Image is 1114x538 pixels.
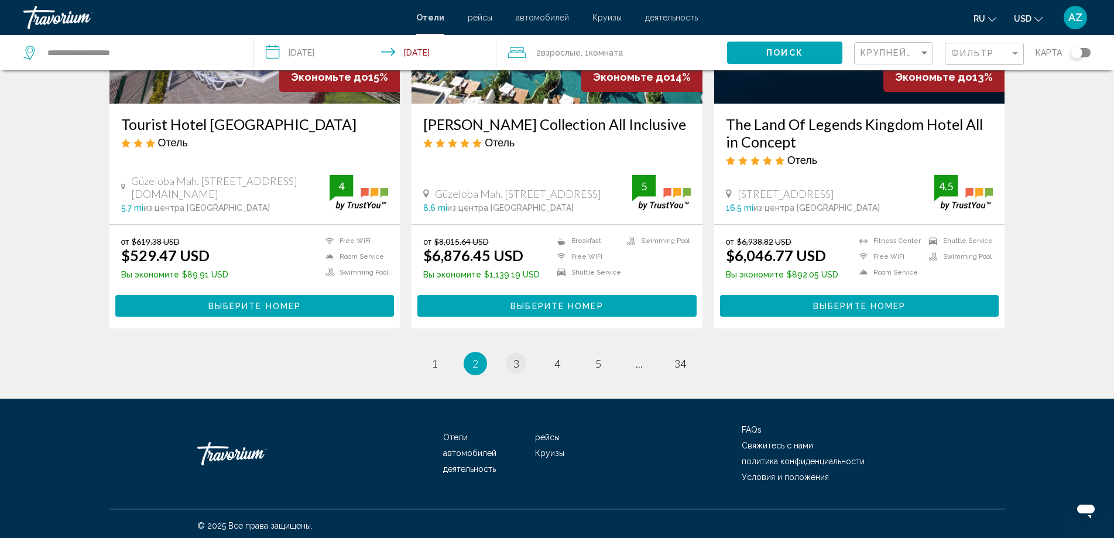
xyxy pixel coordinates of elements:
[1060,5,1091,30] button: User Menu
[535,448,564,458] a: Круизы
[720,298,999,311] a: Выберите номер
[726,153,993,166] div: 5 star Hotel
[416,13,444,22] a: Отели
[581,44,623,61] span: , 1
[447,203,574,213] span: из центра [GEOGRAPHIC_DATA]
[854,252,923,262] li: Free WiFi
[423,270,481,279] span: Вы экономите
[143,203,270,213] span: из центра [GEOGRAPHIC_DATA]
[1067,491,1105,529] iframe: Кнопка запуска окна обмена сообщениями
[197,521,313,530] span: © 2025 Все права защищены.
[121,246,210,264] ins: $529.47 USD
[423,270,540,279] p: $1,139.19 USD
[121,115,389,133] a: Tourist Hotel [GEOGRAPHIC_DATA]
[208,301,301,311] span: Выберите номер
[854,268,923,277] li: Room Service
[727,42,842,63] button: Поиск
[974,10,996,27] button: Change language
[279,62,400,92] div: 15%
[417,295,697,317] button: Выберите номер
[934,175,993,210] img: trustyou-badge.svg
[541,48,581,57] span: Взрослые
[787,153,817,166] span: Отель
[742,425,762,434] a: FAQs
[510,301,603,311] span: Выберите номер
[766,49,803,58] span: Поиск
[132,237,180,246] del: $619.38 USD
[645,13,698,22] a: деятельность
[742,441,813,450] a: Свяжитесь с нами
[720,295,999,317] button: Выберите номер
[443,433,468,442] a: Отели
[581,62,702,92] div: 14%
[254,35,496,70] button: Check-in date: Aug 20, 2025 Check-out date: Aug 26, 2025
[423,203,447,213] span: 8.6 mi
[1068,12,1082,23] span: AZ
[330,175,388,210] img: trustyou-badge.svg
[934,179,958,193] div: 4.5
[1062,47,1091,58] button: Toggle map
[485,136,515,149] span: Отель
[854,237,923,246] li: Fitness Center
[593,71,670,83] span: Экономьте до
[513,357,519,370] span: 3
[551,237,621,246] li: Breakfast
[443,464,496,474] span: деятельность
[632,179,656,193] div: 5
[417,298,697,311] a: Выберите номер
[423,237,431,246] span: от
[468,13,492,22] span: рейсы
[726,246,826,264] ins: $6,046.77 USD
[861,49,930,59] mat-select: Sort by
[115,298,395,311] a: Выберите номер
[589,48,623,57] span: Комната
[291,71,368,83] span: Экономьте до
[592,13,622,22] a: Круизы
[753,203,880,213] span: из центра [GEOGRAPHIC_DATA]
[726,115,993,150] a: The Land Of Legends Kingdom Hotel All in Concept
[516,13,569,22] a: автомобилей
[895,71,972,83] span: Экономьте до
[726,237,734,246] span: от
[423,246,523,264] ins: $6,876.45 USD
[443,448,496,458] a: автомобилей
[121,203,143,213] span: 5.7 mi
[945,42,1024,66] button: Filter
[636,357,643,370] span: ...
[951,49,995,58] span: Фильтр
[536,44,581,61] span: 2
[726,203,753,213] span: 16.5 mi
[813,301,906,311] span: Выберите номер
[1014,10,1043,27] button: Change currency
[109,352,1005,375] ul: Pagination
[742,457,865,466] a: политика конфиденциальности
[434,237,489,246] del: $8,015.64 USD
[551,268,621,277] li: Shuttle Service
[595,357,601,370] span: 5
[861,48,1000,57] span: Крупнейшие сбережения
[121,270,228,279] p: $89.91 USD
[131,174,330,200] span: Güzeloba Mah. [STREET_ADDRESS][DOMAIN_NAME]
[158,136,188,149] span: Отель
[423,115,691,133] a: [PERSON_NAME] Collection All Inclusive
[115,295,395,317] button: Выберите номер
[738,187,834,200] span: [STREET_ADDRESS]
[742,472,829,482] span: Условия и положения
[23,6,405,29] a: Travorium
[535,433,560,442] a: рейсы
[726,270,784,279] span: Вы экономите
[554,357,560,370] span: 4
[330,179,353,193] div: 4
[423,136,691,149] div: 5 star Hotel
